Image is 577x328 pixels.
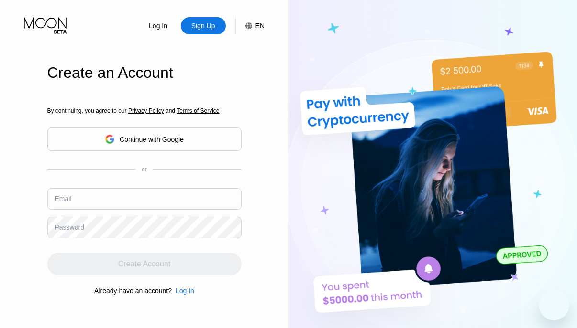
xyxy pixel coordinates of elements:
[120,136,184,143] div: Continue with Google
[47,127,242,151] div: Continue with Google
[94,287,172,295] div: Already have an account?
[172,287,194,295] div: Log In
[55,195,72,202] div: Email
[255,22,265,30] div: EN
[47,64,242,82] div: Create an Account
[148,21,168,31] div: Log In
[177,107,219,114] span: Terms of Service
[164,107,177,114] span: and
[539,290,569,320] iframe: Button to launch messaging window
[55,223,84,231] div: Password
[181,17,226,34] div: Sign Up
[190,21,216,31] div: Sign Up
[47,107,242,114] div: By continuing, you agree to our
[235,17,265,34] div: EN
[176,287,194,295] div: Log In
[136,17,181,34] div: Log In
[142,166,147,173] div: or
[128,107,164,114] span: Privacy Policy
